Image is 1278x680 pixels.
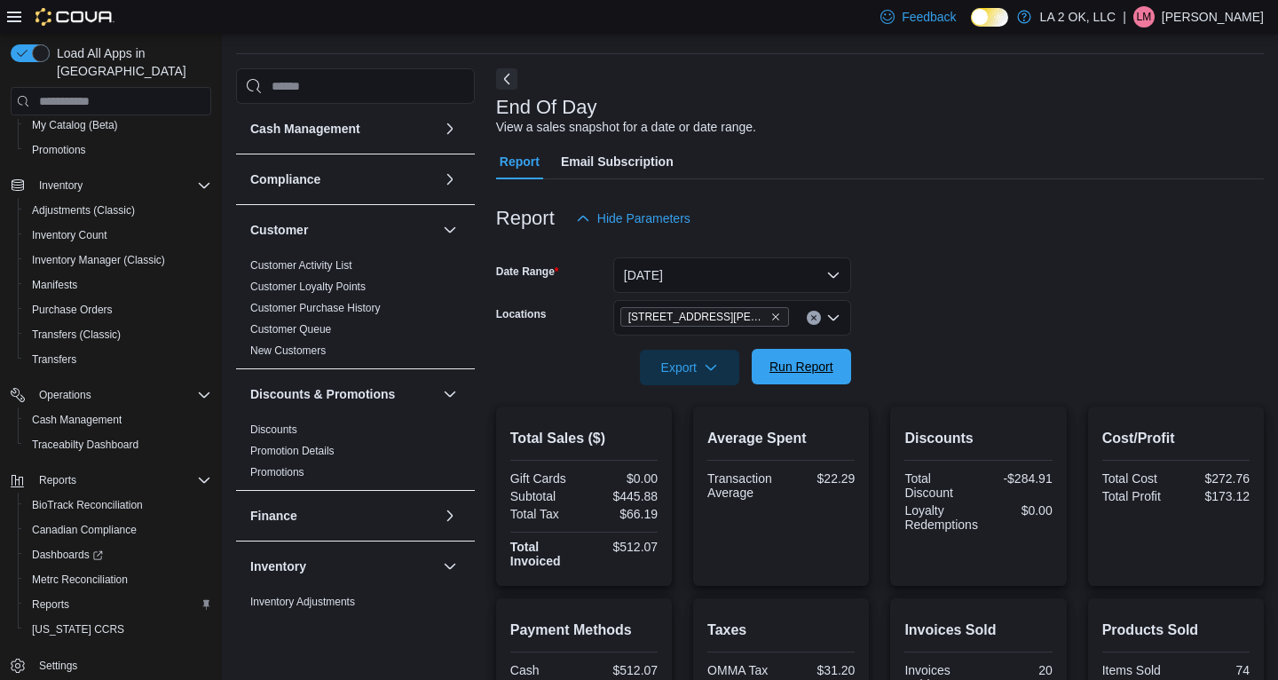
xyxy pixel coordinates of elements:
[250,595,355,609] span: Inventory Adjustments
[1162,6,1264,28] p: [PERSON_NAME]
[39,388,91,402] span: Operations
[250,258,352,273] span: Customer Activity List
[1123,6,1126,28] p: |
[25,619,131,640] a: [US_STATE] CCRS
[25,519,211,541] span: Canadian Compliance
[32,438,138,452] span: Traceabilty Dashboard
[25,324,128,345] a: Transfers (Classic)
[250,302,381,314] a: Customer Purchase History
[826,311,840,325] button: Open list of options
[752,349,851,384] button: Run Report
[250,465,304,479] span: Promotions
[496,97,597,118] h3: End Of Day
[25,115,211,136] span: My Catalog (Beta)
[1179,489,1250,503] div: $173.12
[25,434,211,455] span: Traceabilty Dashboard
[785,663,855,677] div: $31.20
[18,407,218,432] button: Cash Management
[25,349,211,370] span: Transfers
[250,596,355,608] a: Inventory Adjustments
[32,143,86,157] span: Promotions
[1179,663,1250,677] div: 74
[25,225,114,246] a: Inventory Count
[1102,471,1172,486] div: Total Cost
[250,120,436,138] button: Cash Management
[18,567,218,592] button: Metrc Reconciliation
[597,210,690,227] span: Hide Parameters
[18,297,218,322] button: Purchase Orders
[4,652,218,678] button: Settings
[439,219,461,241] button: Customer
[25,249,172,271] a: Inventory Manager (Classic)
[510,471,580,486] div: Gift Cards
[807,311,821,325] button: Clear input
[25,349,83,370] a: Transfers
[25,594,211,615] span: Reports
[25,569,135,590] a: Metrc Reconciliation
[32,175,211,196] span: Inventory
[4,383,218,407] button: Operations
[18,138,218,162] button: Promotions
[985,503,1053,518] div: $0.00
[32,118,118,132] span: My Catalog (Beta)
[25,594,76,615] a: Reports
[32,203,135,217] span: Adjustments (Classic)
[250,322,331,336] span: Customer Queue
[25,409,129,431] a: Cash Management
[25,299,120,320] a: Purchase Orders
[620,307,789,327] span: 3701 N. MacArthur Blvd
[510,620,658,641] h2: Payment Methods
[250,507,436,525] button: Finance
[32,654,211,676] span: Settings
[18,322,218,347] button: Transfers (Classic)
[439,505,461,526] button: Finance
[250,120,360,138] h3: Cash Management
[18,113,218,138] button: My Catalog (Beta)
[32,470,211,491] span: Reports
[32,175,90,196] button: Inventory
[18,617,218,642] button: [US_STATE] CCRS
[32,328,121,342] span: Transfers (Classic)
[904,620,1052,641] h2: Invoices Sold
[32,253,165,267] span: Inventory Manager (Classic)
[588,489,658,503] div: $445.88
[250,557,436,575] button: Inventory
[25,249,211,271] span: Inventory Manager (Classic)
[32,573,128,587] span: Metrc Reconciliation
[32,228,107,242] span: Inventory Count
[25,115,125,136] a: My Catalog (Beta)
[640,350,739,385] button: Export
[1133,6,1155,28] div: Luis Machado
[250,221,436,239] button: Customer
[250,323,331,336] a: Customer Queue
[25,139,211,161] span: Promotions
[250,344,326,357] a: New Customers
[18,542,218,567] a: Dashboards
[32,597,69,612] span: Reports
[18,592,218,617] button: Reports
[1040,6,1116,28] p: LA 2 OK, LLC
[32,655,84,676] a: Settings
[18,273,218,297] button: Manifests
[588,507,658,521] div: $66.19
[32,303,113,317] span: Purchase Orders
[32,523,137,537] span: Canadian Compliance
[588,540,658,554] div: $512.07
[25,274,211,296] span: Manifests
[250,259,352,272] a: Customer Activity List
[25,619,211,640] span: Washington CCRS
[982,663,1053,677] div: 20
[4,468,218,493] button: Reports
[1102,489,1172,503] div: Total Profit
[25,299,211,320] span: Purchase Orders
[982,471,1053,486] div: -$284.91
[25,519,144,541] a: Canadian Compliance
[902,8,956,26] span: Feedback
[1102,663,1172,677] div: Items Sold
[250,423,297,437] span: Discounts
[250,170,320,188] h3: Compliance
[500,144,540,179] span: Report
[25,494,150,516] a: BioTrack Reconciliation
[561,144,674,179] span: Email Subscription
[510,489,580,503] div: Subtotal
